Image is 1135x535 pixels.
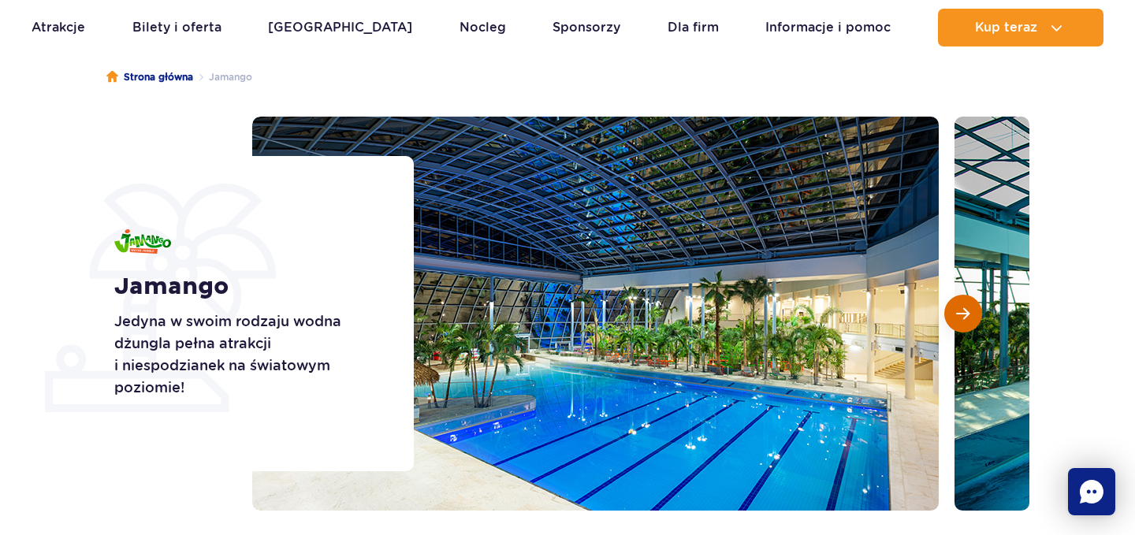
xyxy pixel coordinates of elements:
p: Jedyna w swoim rodzaju wodna dżungla pełna atrakcji i niespodzianek na światowym poziomie! [114,310,378,399]
a: Bilety i oferta [132,9,221,46]
a: Informacje i pomoc [765,9,891,46]
a: [GEOGRAPHIC_DATA] [268,9,412,46]
button: Następny slajd [944,295,982,333]
a: Sponsorzy [553,9,620,46]
div: Chat [1068,468,1115,515]
li: Jamango [193,69,252,85]
span: Kup teraz [975,20,1037,35]
img: Jamango [114,229,171,254]
h1: Jamango [114,273,378,301]
a: Atrakcje [32,9,85,46]
a: Dla firm [668,9,719,46]
button: Kup teraz [938,9,1103,46]
a: Nocleg [460,9,506,46]
a: Strona główna [106,69,193,85]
